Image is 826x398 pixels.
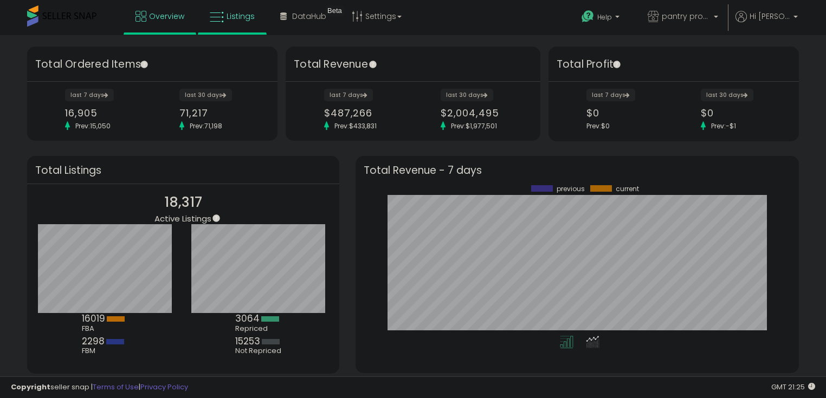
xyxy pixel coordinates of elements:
[292,11,326,22] span: DataHub
[154,192,211,213] p: 18,317
[662,11,711,22] span: pantry provisions
[612,60,622,69] div: Tooltip anchor
[581,10,595,23] i: Get Help
[184,121,228,131] span: Prev: 71,198
[139,60,149,69] div: Tooltip anchor
[441,107,521,119] div: $2,004,495
[179,89,232,101] label: last 30 days
[294,57,532,72] h3: Total Revenue
[140,382,188,392] a: Privacy Policy
[573,2,630,35] a: Help
[368,60,378,69] div: Tooltip anchor
[557,57,791,72] h3: Total Profit
[325,5,344,16] div: Tooltip anchor
[11,382,188,393] div: seller snap | |
[35,166,331,174] h3: Total Listings
[235,312,260,325] b: 3064
[616,185,639,193] span: current
[82,324,131,333] div: FBA
[597,12,612,22] span: Help
[82,312,105,325] b: 16019
[235,347,284,355] div: Not Repriced
[586,121,610,131] span: Prev: $0
[324,107,405,119] div: $487,266
[446,121,502,131] span: Prev: $1,977,501
[93,382,139,392] a: Terms of Use
[82,347,131,355] div: FBM
[701,89,753,101] label: last 30 days
[149,11,184,22] span: Overview
[65,107,144,119] div: 16,905
[557,185,585,193] span: previous
[364,166,791,174] h3: Total Revenue - 7 days
[329,121,382,131] span: Prev: $433,831
[179,107,259,119] div: 71,217
[441,89,493,101] label: last 30 days
[235,324,284,333] div: Repriced
[70,121,116,131] span: Prev: 15,050
[65,89,114,101] label: last 7 days
[324,89,373,101] label: last 7 days
[82,335,105,348] b: 2298
[227,11,255,22] span: Listings
[11,382,50,392] strong: Copyright
[750,11,790,22] span: Hi [PERSON_NAME]
[35,57,269,72] h3: Total Ordered Items
[735,11,798,35] a: Hi [PERSON_NAME]
[586,89,635,101] label: last 7 days
[701,107,780,119] div: $0
[771,382,815,392] span: 2025-09-11 21:25 GMT
[586,107,666,119] div: $0
[706,121,741,131] span: Prev: -$1
[235,335,260,348] b: 15253
[211,213,221,223] div: Tooltip anchor
[154,213,211,224] span: Active Listings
